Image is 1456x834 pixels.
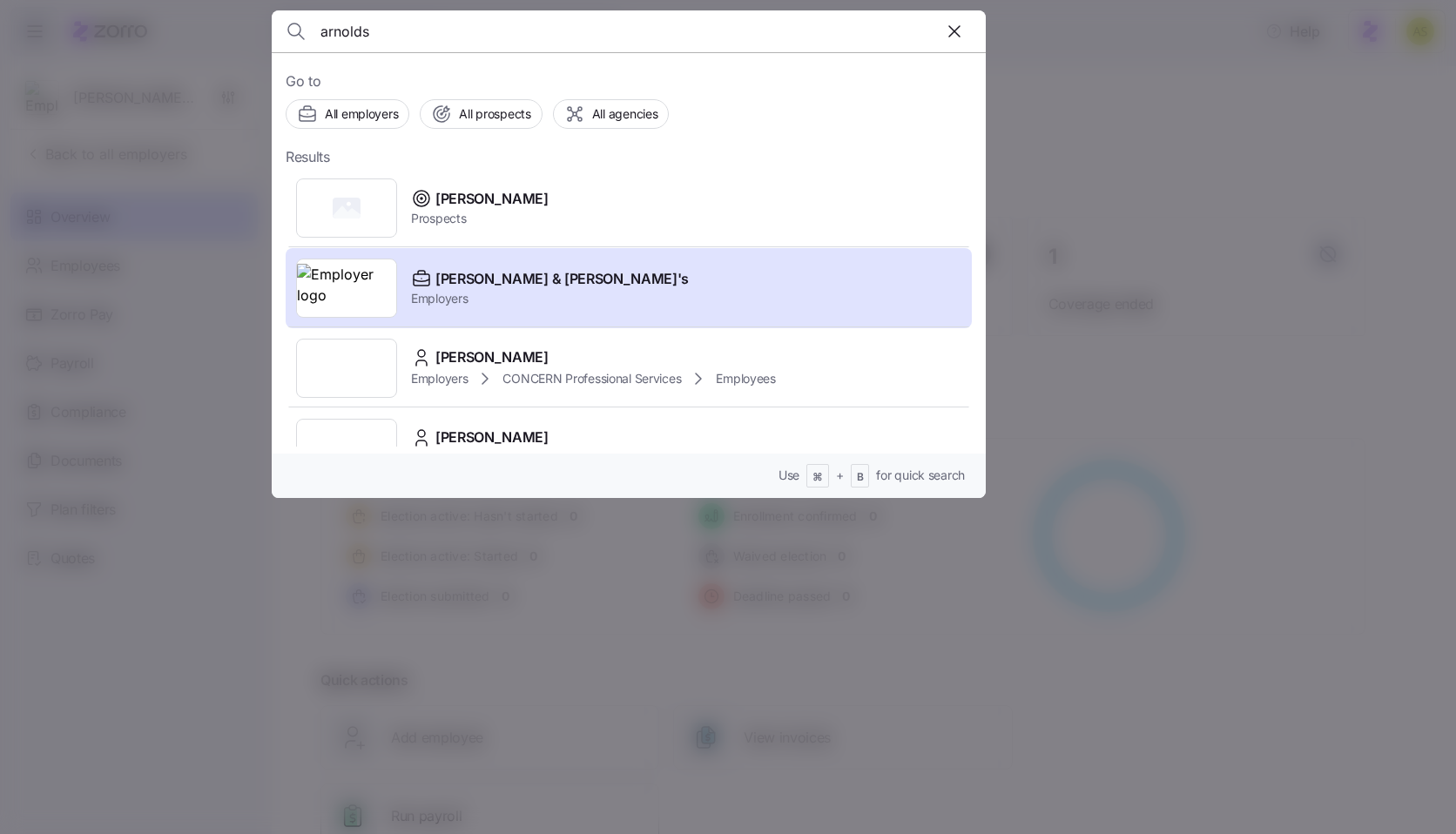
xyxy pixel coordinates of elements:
[411,370,468,387] span: Employers
[411,290,689,307] span: Employers
[411,210,549,227] span: Prospects
[857,470,864,485] span: B
[716,370,775,387] span: Employees
[553,99,670,129] button: All agencies
[286,146,330,168] span: Results
[459,105,530,123] span: All prospects
[502,370,681,387] span: CONCERN Professional Services
[325,105,398,123] span: All employers
[420,99,542,129] button: All prospects
[286,71,972,92] span: Go to
[812,470,823,485] span: ⌘
[435,346,549,368] span: [PERSON_NAME]
[592,105,658,123] span: All agencies
[435,188,549,210] span: [PERSON_NAME]
[876,467,965,484] span: for quick search
[286,99,409,129] button: All employers
[435,268,689,290] span: [PERSON_NAME] & [PERSON_NAME]'s
[779,467,799,484] span: Use
[435,427,549,448] span: [PERSON_NAME]
[297,264,396,313] img: Employer logo
[836,467,844,484] span: +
